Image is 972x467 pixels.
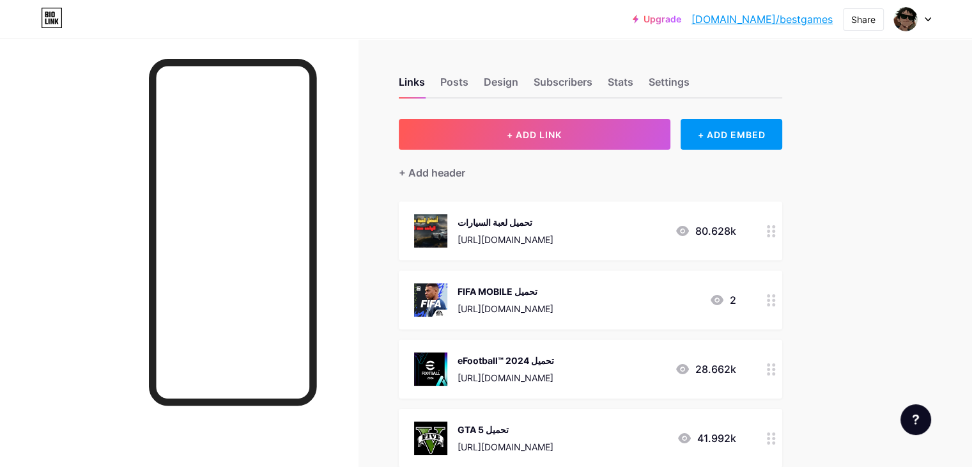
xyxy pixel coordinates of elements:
[458,302,553,315] div: [URL][DOMAIN_NAME]
[681,119,782,150] div: + ADD EMBED
[534,74,592,97] div: Subscribers
[649,74,690,97] div: Settings
[675,361,736,377] div: 28.662k
[677,431,736,446] div: 41.992k
[414,422,447,455] img: GTA 5 تحميل
[458,216,553,229] div: تحميل لعبة السيارات
[675,223,736,239] div: 80.628k
[458,354,554,367] div: eFootball™ 2024 تحميل
[893,7,918,31] img: bestgames
[484,74,518,97] div: Design
[458,440,553,454] div: [URL][DOMAIN_NAME]
[440,74,468,97] div: Posts
[399,165,465,180] div: + Add header
[507,129,562,140] span: + ADD LINK
[399,119,670,150] button: + ADD LINK
[458,285,553,298] div: FIFA MOBILE تحميل
[633,14,681,24] a: Upgrade
[458,233,553,246] div: [URL][DOMAIN_NAME]
[709,292,736,308] div: 2
[458,371,554,384] div: [URL][DOMAIN_NAME]
[851,13,876,26] div: Share
[608,74,633,97] div: Stats
[414,283,447,317] img: FIFA MOBILE تحميل
[458,423,553,436] div: GTA 5 تحميل
[691,12,833,27] a: [DOMAIN_NAME]/bestgames
[414,214,447,248] img: تحميل لعبة السيارات
[399,74,425,97] div: Links
[414,352,447,386] img: eFootball™ 2024 تحميل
